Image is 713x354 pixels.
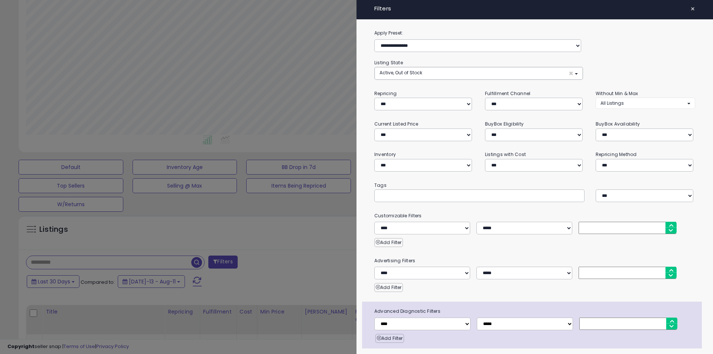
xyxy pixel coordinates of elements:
span: All Listings [600,100,624,106]
span: Advanced Diagnostic Filters [369,307,702,315]
small: Tags [369,181,701,189]
button: Add Filter [375,334,404,343]
h4: Filters [374,6,695,12]
small: BuyBox Availability [596,121,640,127]
button: × [687,4,698,14]
small: Without Min & Max [596,90,638,97]
button: Active, Out of Stock × [375,67,583,79]
label: Apply Preset: [369,29,701,37]
small: Listing State [374,59,403,66]
small: BuyBox Eligibility [485,121,524,127]
small: Current Listed Price [374,121,418,127]
span: Active, Out of Stock [380,69,422,76]
small: Repricing [374,90,397,97]
span: × [690,4,695,14]
small: Customizable Filters [369,212,701,220]
small: Advertising Filters [369,257,701,265]
small: Repricing Method [596,151,637,157]
button: Add Filter [374,283,403,292]
button: Add Filter [374,238,403,247]
small: Listings with Cost [485,151,526,157]
small: Fulfillment Channel [485,90,530,97]
span: × [569,69,573,77]
small: Inventory [374,151,396,157]
button: All Listings [596,98,695,108]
